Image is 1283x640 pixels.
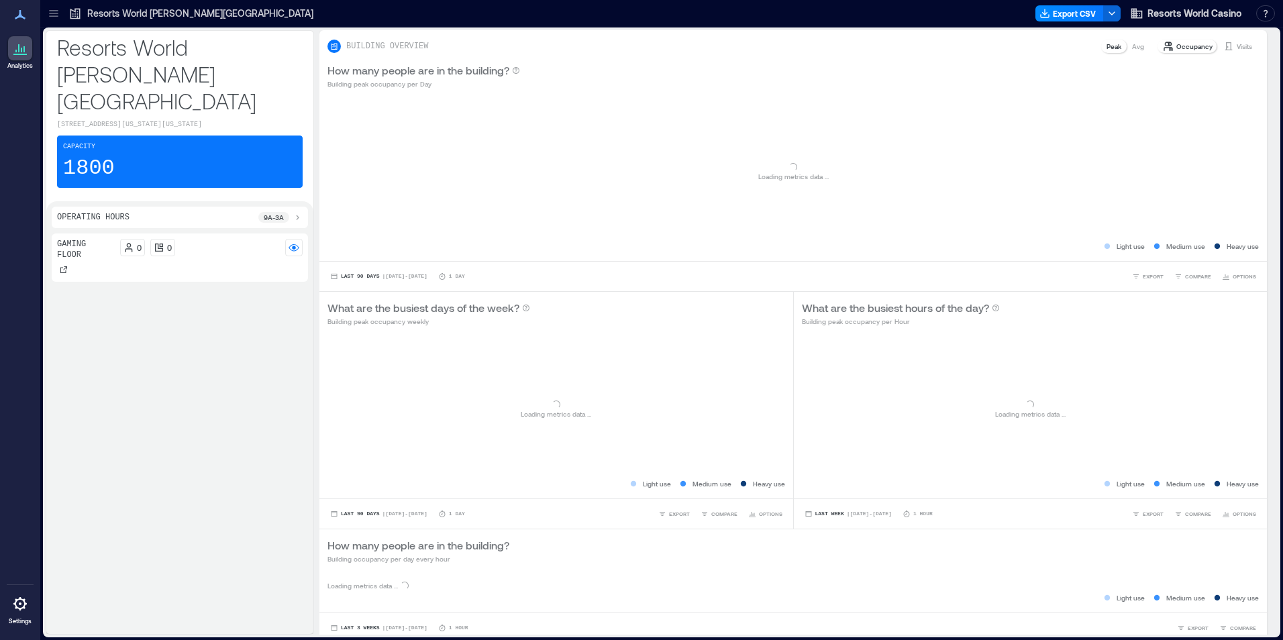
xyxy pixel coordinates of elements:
[3,32,37,74] a: Analytics
[1166,241,1205,252] p: Medium use
[711,510,737,518] span: COMPARE
[1126,3,1245,24] button: Resorts World Casino
[63,155,115,182] p: 1800
[449,272,465,280] p: 1 Day
[656,507,692,521] button: EXPORT
[692,478,731,489] p: Medium use
[759,510,782,518] span: OPTIONS
[1129,270,1166,283] button: EXPORT
[1172,507,1214,521] button: COMPARE
[1147,7,1241,20] span: Resorts World Casino
[1117,241,1145,252] p: Light use
[1166,592,1205,603] p: Medium use
[57,212,130,223] p: Operating Hours
[746,507,785,521] button: OPTIONS
[802,507,894,521] button: Last Week |[DATE]-[DATE]
[9,617,32,625] p: Settings
[1237,41,1252,52] p: Visits
[1230,624,1256,632] span: COMPARE
[1172,270,1214,283] button: COMPARE
[264,212,284,223] p: 9a - 3a
[1176,41,1213,52] p: Occupancy
[57,239,115,260] p: Gaming Floor
[643,478,671,489] p: Light use
[1233,272,1256,280] span: OPTIONS
[327,300,519,316] p: What are the busiest days of the week?
[1217,621,1259,635] button: COMPARE
[1166,478,1205,489] p: Medium use
[449,510,465,518] p: 1 Day
[167,242,172,253] p: 0
[327,507,430,521] button: Last 90 Days |[DATE]-[DATE]
[1227,592,1259,603] p: Heavy use
[698,507,740,521] button: COMPARE
[1174,621,1211,635] button: EXPORT
[327,62,509,78] p: How many people are in the building?
[327,78,520,89] p: Building peak occupancy per Day
[913,510,933,518] p: 1 Hour
[1107,41,1121,52] p: Peak
[1143,510,1164,518] span: EXPORT
[758,171,829,182] p: Loading metrics data ...
[1227,241,1259,252] p: Heavy use
[137,242,142,253] p: 0
[327,270,430,283] button: Last 90 Days |[DATE]-[DATE]
[1132,41,1144,52] p: Avg
[1117,478,1145,489] p: Light use
[327,580,398,591] p: Loading metrics data ...
[327,553,509,564] p: Building occupancy per day every hour
[1185,272,1211,280] span: COMPARE
[669,510,690,518] span: EXPORT
[753,478,785,489] p: Heavy use
[327,621,430,635] button: Last 3 Weeks |[DATE]-[DATE]
[1035,5,1104,21] button: Export CSV
[1188,624,1209,632] span: EXPORT
[1143,272,1164,280] span: EXPORT
[57,34,303,114] p: Resorts World [PERSON_NAME][GEOGRAPHIC_DATA]
[995,409,1066,419] p: Loading metrics data ...
[1219,507,1259,521] button: OPTIONS
[1185,510,1211,518] span: COMPARE
[87,7,313,20] p: Resorts World [PERSON_NAME][GEOGRAPHIC_DATA]
[802,316,1000,327] p: Building peak occupancy per Hour
[1227,478,1259,489] p: Heavy use
[521,409,591,419] p: Loading metrics data ...
[802,300,989,316] p: What are the busiest hours of the day?
[1233,510,1256,518] span: OPTIONS
[63,142,95,152] p: Capacity
[327,316,530,327] p: Building peak occupancy weekly
[449,624,468,632] p: 1 Hour
[346,41,428,52] p: BUILDING OVERVIEW
[1129,507,1166,521] button: EXPORT
[57,119,303,130] p: [STREET_ADDRESS][US_STATE][US_STATE]
[7,62,33,70] p: Analytics
[1219,270,1259,283] button: OPTIONS
[4,588,36,629] a: Settings
[1117,592,1145,603] p: Light use
[327,537,509,553] p: How many people are in the building?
